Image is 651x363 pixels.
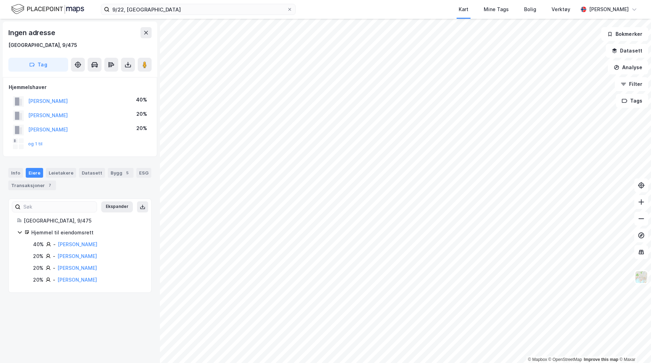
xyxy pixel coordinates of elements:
div: 20% [33,252,43,260]
div: - [53,264,55,272]
div: [GEOGRAPHIC_DATA], 9/475 [24,217,143,225]
a: OpenStreetMap [548,357,582,362]
div: Ingen adresse [8,27,56,38]
button: Tag [8,58,68,72]
div: Verktøy [552,5,570,14]
div: [GEOGRAPHIC_DATA], 9/475 [8,41,77,49]
div: 20% [136,110,147,118]
div: Datasett [79,168,105,178]
button: Tags [616,94,648,108]
input: Søk på adresse, matrikkel, gårdeiere, leietakere eller personer [110,4,287,15]
a: [PERSON_NAME] [57,265,97,271]
button: Ekspander [101,201,133,212]
div: Info [8,168,23,178]
div: Hjemmelshaver [9,83,151,91]
div: Leietakere [46,168,76,178]
button: Filter [615,77,648,91]
iframe: Chat Widget [616,330,651,363]
div: - [53,252,55,260]
div: 20% [33,276,43,284]
div: Kart [459,5,468,14]
div: Mine Tags [484,5,509,14]
div: Bolig [524,5,536,14]
a: [PERSON_NAME] [57,277,97,283]
button: Analyse [608,60,648,74]
a: [PERSON_NAME] [57,253,97,259]
input: Søk [21,202,97,212]
div: Hjemmel til eiendomsrett [31,228,143,237]
div: 40% [136,96,147,104]
button: Bokmerker [601,27,648,41]
div: 5 [124,169,131,176]
a: Mapbox [528,357,547,362]
div: Kontrollprogram for chat [616,330,651,363]
div: 20% [33,264,43,272]
div: 40% [33,240,44,249]
div: - [53,276,55,284]
div: Bygg [108,168,134,178]
div: Transaksjoner [8,180,56,190]
img: logo.f888ab2527a4732fd821a326f86c7f29.svg [11,3,84,15]
button: Datasett [606,44,648,58]
div: 20% [136,124,147,132]
a: [PERSON_NAME] [58,241,97,247]
a: Improve this map [584,357,618,362]
div: ESG [136,168,151,178]
div: - [53,240,56,249]
img: Z [635,271,648,284]
div: Eiere [26,168,43,178]
div: 7 [46,182,53,189]
div: [PERSON_NAME] [589,5,629,14]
